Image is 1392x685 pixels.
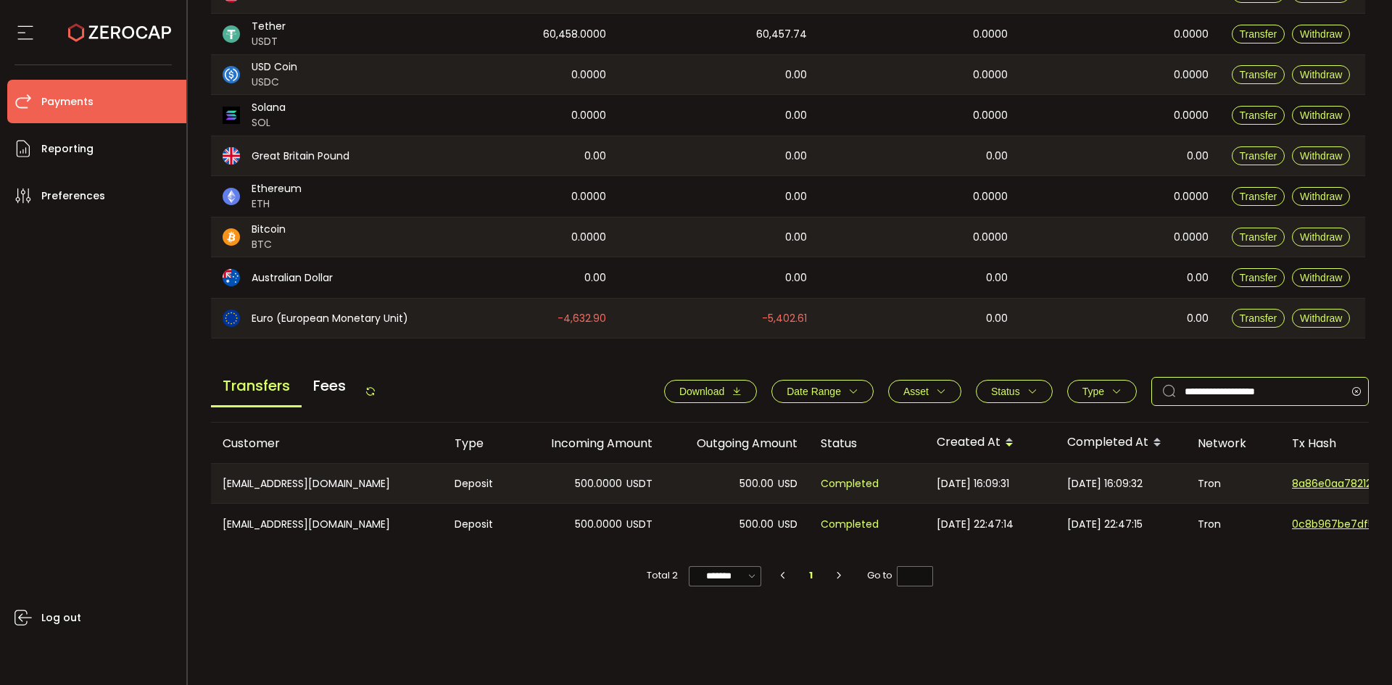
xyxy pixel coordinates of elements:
div: Deposit [443,504,519,544]
span: 0.00 [785,67,807,83]
span: Withdraw [1300,109,1342,121]
div: Incoming Amount [519,435,664,452]
div: Customer [211,435,443,452]
span: USDC [252,75,297,90]
span: Withdraw [1300,312,1342,324]
span: USDT [626,476,652,492]
span: Withdraw [1300,69,1342,80]
div: Type [443,435,519,452]
span: 0.00 [1187,270,1209,286]
span: 0.0000 [1174,107,1209,124]
img: eth_portfolio.svg [223,188,240,205]
button: Transfer [1232,25,1285,43]
span: 0.0000 [571,107,606,124]
span: Great Britain Pound [252,149,349,164]
img: usdc_portfolio.svg [223,66,240,83]
span: 0.00 [986,148,1008,165]
button: Transfer [1232,187,1285,206]
span: USDT [252,34,286,49]
span: Payments [41,91,94,112]
span: 60,457.74 [756,26,807,43]
span: USD Coin [252,59,297,75]
span: 0.00 [785,229,807,246]
span: 0.0000 [571,67,606,83]
button: Asset [888,380,961,403]
button: Withdraw [1292,65,1350,84]
button: Withdraw [1292,25,1350,43]
span: 60,458.0000 [543,26,606,43]
span: 0.00 [1187,148,1209,165]
img: sol_portfolio.png [223,107,240,124]
span: Completed [821,476,879,492]
span: 0.0000 [973,188,1008,205]
span: 0.00 [1187,310,1209,327]
span: 500.0000 [575,476,622,492]
span: Solana [252,100,286,115]
span: Completed [821,516,879,533]
span: 0.00 [986,270,1008,286]
div: Deposit [443,464,519,503]
span: 0.0000 [973,26,1008,43]
span: USD [778,516,797,533]
div: Created At [925,431,1056,455]
span: BTC [252,237,286,252]
img: eur_portfolio.svg [223,310,240,327]
button: Withdraw [1292,106,1350,125]
button: Withdraw [1292,309,1350,328]
span: 0.0000 [973,229,1008,246]
span: SOL [252,115,286,130]
div: [EMAIL_ADDRESS][DOMAIN_NAME] [211,464,443,503]
span: Status [991,386,1020,397]
span: 0.0000 [1174,67,1209,83]
span: Withdraw [1300,28,1342,40]
span: 0.0000 [1174,229,1209,246]
button: Withdraw [1292,187,1350,206]
span: Transfers [211,366,302,407]
span: Total 2 [647,565,678,586]
button: Date Range [771,380,874,403]
span: 0.0000 [973,107,1008,124]
button: Transfer [1232,309,1285,328]
span: Transfer [1240,191,1277,202]
span: [DATE] 16:09:32 [1067,476,1143,492]
span: Download [679,386,724,397]
span: Date Range [787,386,841,397]
div: Outgoing Amount [664,435,809,452]
img: usdt_portfolio.svg [223,25,240,43]
button: Transfer [1232,268,1285,287]
button: Transfer [1232,65,1285,84]
span: 0.0000 [1174,26,1209,43]
span: Withdraw [1300,191,1342,202]
span: 0.00 [785,148,807,165]
img: gbp_portfolio.svg [223,147,240,165]
span: Tether [252,19,286,34]
span: Reporting [41,138,94,159]
span: Ethereum [252,181,302,196]
span: USD [778,476,797,492]
span: 0.00 [584,270,606,286]
div: Tron [1186,464,1280,503]
span: 500.0000 [575,516,622,533]
span: 0.00 [785,270,807,286]
div: Status [809,435,925,452]
button: Status [976,380,1053,403]
span: Euro (European Monetary Unit) [252,311,408,326]
span: 0.0000 [571,188,606,205]
span: Transfer [1240,28,1277,40]
span: Fees [302,366,357,405]
button: Transfer [1232,106,1285,125]
span: Type [1082,386,1104,397]
span: Transfer [1240,312,1277,324]
span: Log out [41,607,81,628]
span: Transfer [1240,69,1277,80]
button: Transfer [1232,228,1285,246]
span: Asset [903,386,929,397]
span: 0.00 [785,107,807,124]
div: Chat Widget [1319,615,1392,685]
div: Completed At [1056,431,1186,455]
span: 0.00 [986,310,1008,327]
span: USDT [626,516,652,533]
span: Transfer [1240,231,1277,243]
span: ETH [252,196,302,212]
button: Type [1067,380,1137,403]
